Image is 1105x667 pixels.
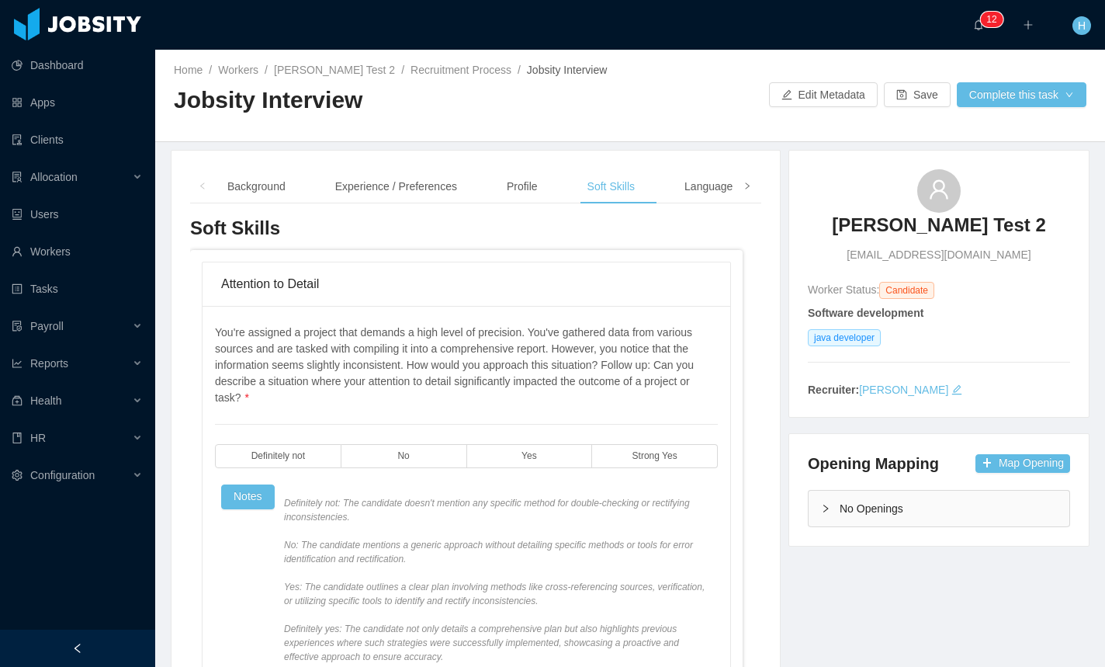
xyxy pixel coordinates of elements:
span: Payroll [30,320,64,332]
button: icon: saveSave [884,82,951,107]
h3: [PERSON_NAME] Test 2 [832,213,1046,238]
div: Background [215,169,298,204]
div: Profile [494,169,550,204]
a: icon: appstoreApps [12,87,143,118]
div: Experience / Preferences [323,169,469,204]
div: icon: rightNo Openings [809,491,1069,526]
span: Definitely not: The candidate doesn't mention any specific method for double-checking or rectifyi... [284,496,712,664]
h3: Soft Skills [190,216,743,241]
span: You're assigned a project that demands a high level of precision. You've gathered data from vario... [215,326,694,404]
a: icon: profileTasks [12,273,143,304]
span: Reports [30,357,68,370]
a: icon: auditClients [12,124,143,155]
span: Strong Yes [632,451,677,461]
i: icon: file-protect [12,321,23,332]
i: icon: right [743,182,751,190]
a: icon: pie-chartDashboard [12,50,143,81]
p: 2 [992,12,997,27]
i: icon: plus [1023,19,1034,30]
span: Yes [521,451,537,461]
a: Home [174,64,203,76]
h4: Opening Mapping [808,453,939,474]
i: icon: left [199,182,206,190]
a: icon: robotUsers [12,199,143,230]
i: icon: book [12,433,23,443]
span: Jobsity Interview [527,64,607,76]
span: No [397,451,409,461]
i: icon: edit [951,384,962,395]
h2: Jobsity Interview [174,85,630,116]
a: [PERSON_NAME] Test 2 [832,213,1046,247]
span: / [518,64,521,76]
div: Soft Skills [575,169,647,204]
i: icon: user [928,179,950,200]
span: / [265,64,268,76]
a: Recruitment Process [410,64,511,76]
strong: Software development [808,307,923,319]
sup: 12 [980,12,1003,27]
p: 1 [986,12,992,27]
a: [PERSON_NAME] Test 2 [274,64,395,76]
div: Language [672,169,745,204]
span: H [1078,16,1086,35]
span: java developer [808,329,881,346]
span: Worker Status: [808,283,879,296]
a: [PERSON_NAME] [859,384,948,396]
button: Complete this taskicon: down [957,82,1086,107]
span: Allocation [30,171,78,183]
i: icon: solution [12,172,23,182]
strong: Recruiter: [808,384,859,396]
i: icon: line-chart [12,358,23,369]
i: icon: bell [973,19,984,30]
i: icon: medicine-box [12,395,23,406]
span: Candidate [879,282,934,299]
i: icon: right [821,504,830,513]
span: Health [30,394,61,407]
a: Workers [218,64,258,76]
span: Configuration [30,469,95,481]
a: icon: userWorkers [12,236,143,267]
div: Attention to Detail [221,262,712,306]
button: icon: plusMap Opening [975,454,1070,473]
span: HR [30,432,46,444]
span: / [401,64,404,76]
span: [EMAIL_ADDRESS][DOMAIN_NAME] [847,247,1031,263]
span: Definitely not [251,451,305,461]
i: icon: setting [12,470,23,481]
button: icon: editEdit Metadata [769,82,878,107]
button: Notes [221,485,275,509]
span: / [209,64,212,76]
